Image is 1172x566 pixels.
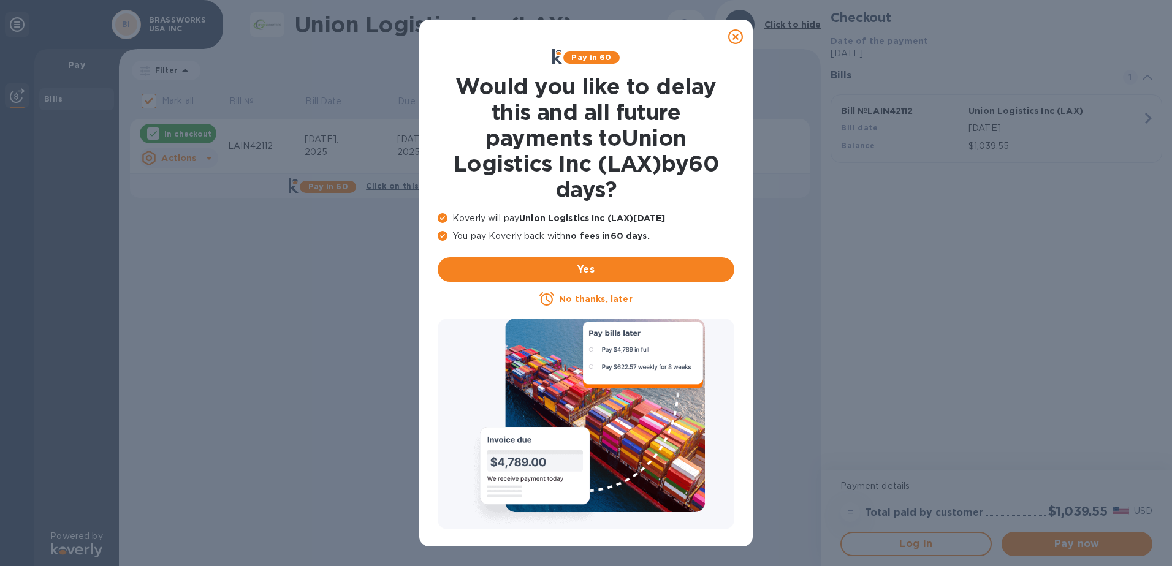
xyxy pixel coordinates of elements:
span: Yes [447,262,725,277]
h1: Would you like to delay this and all future payments to Union Logistics Inc (LAX) by 60 days ? [438,74,734,202]
button: Yes [438,257,734,282]
b: no fees in 60 days . [565,231,649,241]
b: Union Logistics Inc (LAX) [DATE] [519,213,665,223]
p: Koverly will pay [438,212,734,225]
p: You pay Koverly back with [438,230,734,243]
b: Pay in 60 [571,53,611,62]
u: No thanks, later [559,294,632,304]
